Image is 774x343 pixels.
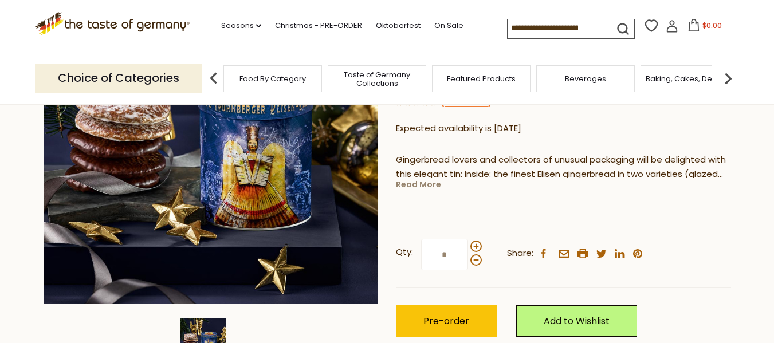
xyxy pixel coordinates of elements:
a: Food By Category [239,74,306,83]
p: Gingerbread lovers and collectors of unusual packaging will be delighted with this elegant tin: I... [396,153,731,182]
span: ( ) [441,97,491,108]
a: Add to Wishlist [516,305,637,337]
a: On Sale [434,19,463,32]
img: previous arrow [202,67,225,90]
a: Seasons [221,19,261,32]
button: $0.00 [681,19,729,36]
a: 0 Reviews [445,97,488,109]
a: Oktoberfest [376,19,421,32]
a: Christmas - PRE-ORDER [275,19,362,32]
span: $0.00 [702,21,722,30]
span: Share: [507,246,533,261]
a: Read More [396,179,441,190]
span: Pre-order [423,314,469,328]
strong: Qty: [396,245,413,259]
a: Featured Products [447,74,516,83]
input: Qty: [421,239,468,270]
button: Pre-order [396,305,497,337]
a: Baking, Cakes, Desserts [646,74,734,83]
p: Expected availability is [DATE] [396,121,731,136]
a: Beverages [565,74,606,83]
img: next arrow [717,67,740,90]
a: Taste of Germany Collections [331,70,423,88]
p: Choice of Categories [35,64,202,92]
